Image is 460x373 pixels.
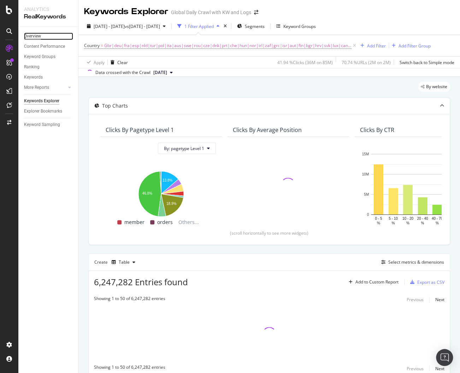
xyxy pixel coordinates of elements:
[245,23,265,29] span: Segments
[84,42,100,48] span: Country
[24,84,66,91] a: More Reports
[402,217,414,220] text: 10 - 20
[94,59,105,65] div: Apply
[84,21,169,32] button: [DATE] - [DATE]vs[DATE] - [DATE]
[24,97,73,105] a: Keywords Explorer
[233,126,302,133] div: Clicks By Average Position
[117,59,128,65] div: Clear
[157,218,173,226] span: orders
[24,33,41,40] div: Overview
[360,126,394,133] div: Clicks By CTR
[364,193,369,196] text: 5M
[362,172,369,176] text: 10M
[104,41,352,51] span: Gbr|deu|fra|esp|nld|tur|pol|ita|aus|swe|rou|cze|dnk|prt|che|hun|nor|irl|zaf|grc|isr|aut|fin|bgr|h...
[346,276,399,288] button: Add to Custom Report
[102,102,128,109] div: Top Charts
[367,43,386,49] div: Add Filter
[397,57,454,68] button: Switch back to Simple mode
[24,74,73,81] a: Keywords
[97,230,441,236] div: (scroll horizontally to see more widgets)
[84,57,105,68] button: Apply
[24,33,73,40] a: Overview
[171,9,251,16] div: Global Daily Crawl with KW and Logs
[94,364,165,373] div: Showing 1 to 50 of 6,247,282 entries
[24,63,40,71] div: Ranking
[101,42,103,48] span: =
[24,53,55,61] div: Keyword Groups
[125,23,160,29] span: vs [DATE] - [DATE]
[142,192,152,196] text: 46.8%
[358,41,386,50] button: Add Filter
[24,43,73,50] a: Content Performance
[378,258,444,266] button: Select metrics & dimensions
[417,279,444,285] div: Export as CSV
[24,84,49,91] div: More Reports
[407,276,444,288] button: Export as CSV
[24,74,43,81] div: Keywords
[24,121,73,128] a: Keyword Sampling
[24,97,59,105] div: Keywords Explorer
[277,59,333,65] div: 41.94 % Clicks ( 36M on 85M )
[153,69,167,76] span: 2025 Aug. 22nd
[106,167,216,218] svg: A chart.
[158,143,216,154] button: By: pagetype Level 1
[184,23,214,29] div: 1 Filter Applied
[418,82,450,92] div: legacy label
[435,295,444,304] button: Next
[435,297,444,303] div: Next
[234,21,267,32] button: Segments
[94,276,188,288] span: 6,247,282 Entries found
[24,108,73,115] a: Explorer Bookmarks
[421,221,424,225] text: %
[24,121,60,128] div: Keyword Sampling
[163,178,172,182] text: 13.8%
[436,221,439,225] text: %
[417,217,428,220] text: 20 - 40
[389,41,431,50] button: Add Filter Group
[24,43,65,50] div: Content Performance
[24,6,72,13] div: Analytics
[164,145,204,151] span: By: pagetype Level 1
[24,53,73,61] a: Keyword Groups
[375,217,382,220] text: 0 - 5
[388,259,444,265] div: Select metrics & dimensions
[407,295,424,304] button: Previous
[355,280,399,284] div: Add to Custom Report
[175,21,222,32] button: 1 Filter Applied
[94,23,125,29] span: [DATE] - [DATE]
[222,23,228,30] div: times
[95,69,151,76] div: Data crossed with the Crawl
[367,213,369,217] text: 0
[254,10,258,15] div: arrow-right-arrow-left
[377,221,380,225] text: %
[400,59,454,65] div: Switch back to Simple mode
[406,221,409,225] text: %
[362,152,369,156] text: 15M
[24,63,73,71] a: Ranking
[151,68,176,77] button: [DATE]
[108,57,128,68] button: Clear
[109,257,138,268] button: Table
[407,366,424,372] div: Previous
[399,43,431,49] div: Add Filter Group
[84,6,168,18] div: Keywords Explorer
[436,349,453,366] div: Open Intercom Messenger
[24,13,72,21] div: RealKeywords
[426,85,447,89] span: By website
[106,126,174,133] div: Clicks By pagetype Level 1
[166,202,176,206] text: 18.9%
[389,217,398,220] text: 5 - 10
[94,295,165,304] div: Showing 1 to 50 of 6,247,282 entries
[407,364,424,373] button: Previous
[391,221,395,225] text: %
[119,260,130,264] div: Table
[176,218,202,226] span: Others...
[24,108,62,115] div: Explorer Bookmarks
[273,21,319,32] button: Keyword Groups
[435,364,444,373] button: Next
[124,218,145,226] span: member
[432,217,443,220] text: 40 - 70
[435,366,444,372] div: Next
[342,59,391,65] div: 70.74 % URLs ( 2M on 2M )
